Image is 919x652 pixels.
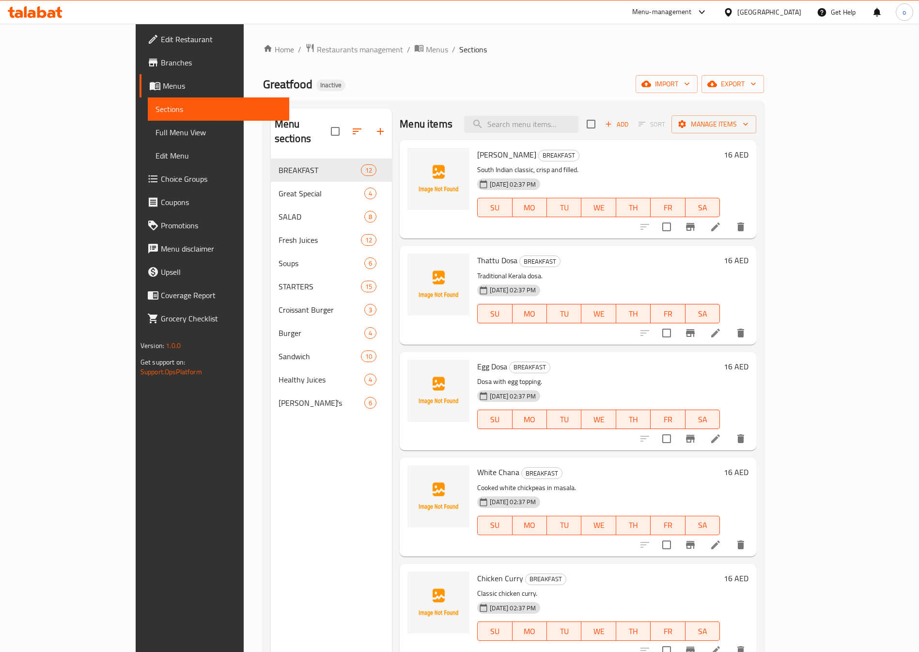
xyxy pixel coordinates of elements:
[632,117,671,132] span: Select section first
[616,410,651,429] button: TH
[305,43,403,56] a: Restaurants management
[161,173,281,185] span: Choice Groups
[279,397,364,409] div: Mojito's
[271,391,392,414] div: [PERSON_NAME]'s6
[525,573,566,585] div: BREAKFAST
[477,198,512,217] button: SU
[271,228,392,252] div: Fresh Juices12
[486,286,540,295] span: [DATE] 02:37 PM
[616,304,651,323] button: TH
[271,252,392,275] div: Soups6
[271,368,392,391] div: Healthy Juices4
[414,43,448,56] a: Menus
[361,236,376,245] span: 12
[298,44,301,55] li: /
[477,147,536,162] span: [PERSON_NAME]
[482,201,508,215] span: SU
[737,7,801,17] div: [GEOGRAPHIC_DATA]
[516,307,543,321] span: MO
[604,119,630,130] span: Add
[522,468,562,479] span: BREAKFAST
[689,413,716,427] span: SA
[616,198,651,217] button: TH
[601,117,632,132] button: Add
[464,116,578,133] input: search
[585,624,612,638] span: WE
[710,327,721,339] a: Edit menu item
[709,78,756,90] span: export
[148,97,289,121] a: Sections
[140,28,289,51] a: Edit Restaurant
[279,188,364,199] div: Great Special
[685,621,720,641] button: SA
[585,307,612,321] span: WE
[407,465,469,527] img: White Chana
[365,398,376,408] span: 6
[513,621,547,641] button: MO
[361,282,376,291] span: 15
[724,148,748,161] h6: 16 AED
[654,624,681,638] span: FR
[581,304,616,323] button: WE
[620,201,647,215] span: TH
[616,621,651,641] button: TH
[477,270,720,282] p: Traditional Kerala dosa.
[679,533,702,557] button: Branch-specific-item
[654,518,681,532] span: FR
[271,321,392,345] div: Burger4
[161,196,281,208] span: Coupons
[365,375,376,384] span: 4
[161,266,281,278] span: Upsell
[271,182,392,205] div: Great Special4
[140,307,289,330] a: Grocery Checklist
[279,257,364,269] span: Soups
[477,253,517,268] span: Thattu Dosa
[477,410,512,429] button: SU
[729,427,752,450] button: delete
[685,410,720,429] button: SA
[538,150,579,161] div: BREAKFAST
[279,374,364,385] span: Healthy Juices
[616,516,651,535] button: TH
[279,350,361,362] span: Sandwich
[477,588,720,600] p: Classic chicken curry.
[513,198,547,217] button: MO
[279,234,361,246] span: Fresh Juices
[364,374,376,385] div: items
[156,150,281,161] span: Edit Menu
[279,327,364,339] span: Burger
[163,80,281,92] span: Menus
[651,410,685,429] button: FR
[689,201,716,215] span: SA
[477,359,507,374] span: Egg Dosa
[365,329,376,338] span: 4
[361,234,376,246] div: items
[365,259,376,268] span: 6
[275,117,331,146] h2: Menu sections
[632,6,692,18] div: Menu-management
[365,189,376,198] span: 4
[620,518,647,532] span: TH
[724,572,748,585] h6: 16 AED
[452,44,455,55] li: /
[140,51,289,74] a: Branches
[477,516,512,535] button: SU
[316,81,345,89] span: Inactive
[140,74,289,97] a: Menus
[729,215,752,239] button: delete
[654,201,681,215] span: FR
[654,307,681,321] span: FR
[482,413,508,427] span: SU
[459,44,487,55] span: Sections
[651,304,685,323] button: FR
[551,624,577,638] span: TU
[140,167,289,191] a: Choice Groups
[364,304,376,316] div: items
[161,220,281,231] span: Promotions
[551,201,577,215] span: TU
[407,572,469,634] img: Chicken Curry
[516,201,543,215] span: MO
[279,164,361,176] div: BREAKFAST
